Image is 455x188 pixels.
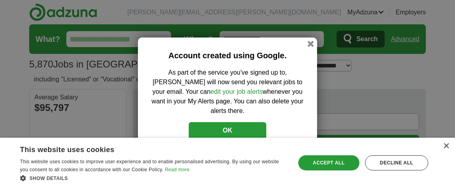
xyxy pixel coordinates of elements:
a: edit your job alerts [210,88,263,95]
h2: Account created using Google. [150,49,305,61]
div: Show details [20,174,287,182]
div: Close [443,143,449,149]
span: This website uses cookies to improve user experience and to enable personalised advertising. By u... [20,159,279,172]
div: Accept all [298,155,359,170]
button: OK [189,122,266,139]
p: As part of the service you've signed up to, [PERSON_NAME] will now send you relevant jobs to your... [150,68,305,116]
div: This website uses cookies [20,142,267,154]
span: Show details [30,176,68,181]
a: Read more, opens a new window [165,167,190,172]
div: Decline all [365,155,428,170]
